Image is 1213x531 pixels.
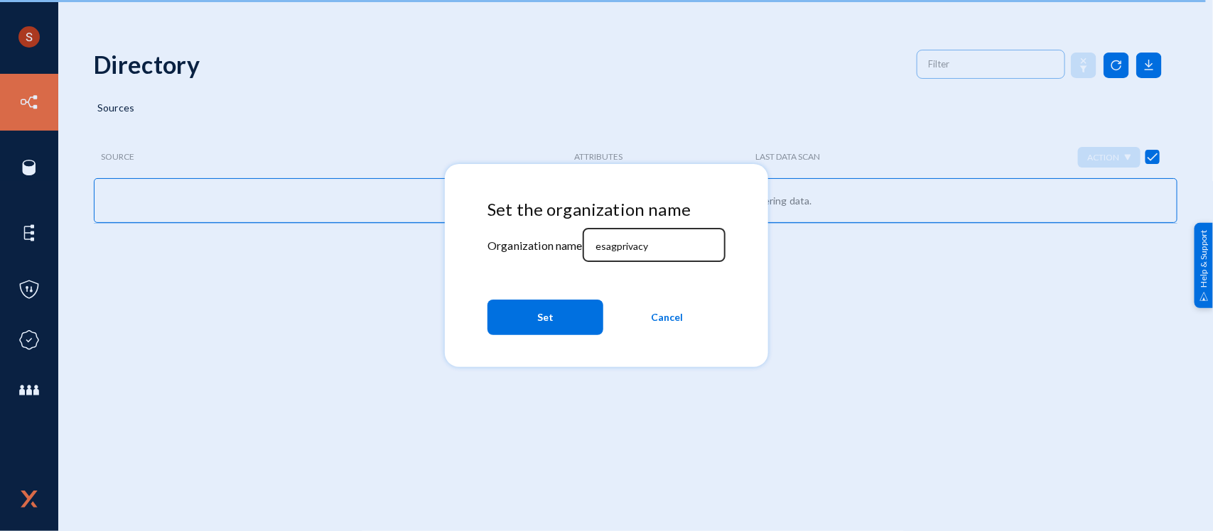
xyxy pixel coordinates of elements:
input: Organization name [595,240,718,253]
mat-label: Organization name [487,239,583,252]
h4: Set the organization name [487,199,726,220]
button: Cancel [609,300,725,335]
span: Cancel [652,305,684,330]
span: Set [537,305,554,330]
button: Set [487,300,603,335]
